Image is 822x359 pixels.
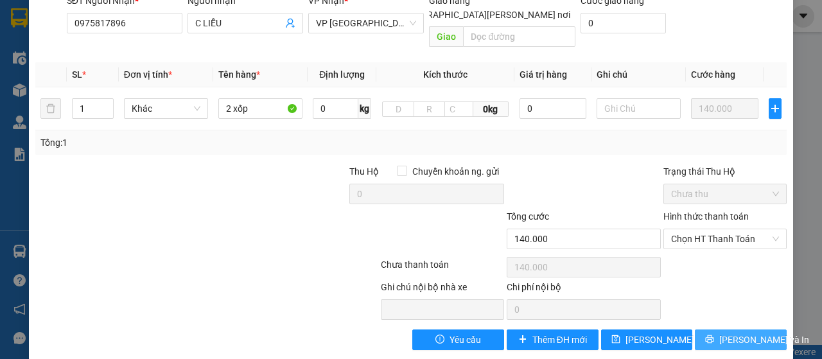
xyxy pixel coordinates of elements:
span: printer [705,335,714,345]
span: 0kg [473,101,509,117]
div: Trạng thái Thu Hộ [663,164,787,179]
span: Chưa thu [671,184,779,204]
input: Cước giao hàng [581,13,666,33]
span: Chuyển khoản ng. gửi [407,164,504,179]
input: C [444,101,473,117]
span: plus [769,103,781,114]
button: plusThêm ĐH mới [507,329,599,350]
span: [GEOGRAPHIC_DATA][PERSON_NAME] nơi [395,8,575,22]
span: Giao [429,26,463,47]
span: Khác [132,99,200,118]
span: Tên hàng [218,69,260,80]
span: [PERSON_NAME] đổi [625,333,708,347]
span: Tổng cước [507,211,549,222]
div: Ghi chú nội bộ nhà xe [381,280,504,299]
input: D [382,101,414,117]
span: Yêu cầu [450,333,481,347]
span: [PERSON_NAME] và In [719,333,809,347]
span: Cước hàng [691,69,735,80]
input: 0 [691,98,758,119]
button: save[PERSON_NAME] đổi [601,329,693,350]
div: Chưa thanh toán [380,258,505,280]
span: Thu Hộ [349,166,379,177]
span: save [611,335,620,345]
span: Kích thước [423,69,468,80]
div: Chi phí nội bộ [507,280,661,299]
span: VP Yên Sở [316,13,416,33]
button: exclamation-circleYêu cầu [412,329,504,350]
input: R [414,101,446,117]
span: user-add [285,18,295,28]
input: Dọc đường [463,26,575,47]
span: Thêm ĐH mới [532,333,587,347]
button: plus [769,98,782,119]
span: Chọn HT Thanh Toán [671,229,779,249]
th: Ghi chú [591,62,686,87]
input: Ghi Chú [597,98,681,119]
div: Tổng: 1 [40,136,319,150]
span: SL [72,69,82,80]
span: Định lượng [319,69,365,80]
span: kg [358,98,371,119]
button: printer[PERSON_NAME] và In [695,329,787,350]
input: VD: Bàn, Ghế [218,98,302,119]
button: delete [40,98,61,119]
span: plus [518,335,527,345]
span: Đơn vị tính [124,69,172,80]
span: exclamation-circle [435,335,444,345]
span: Giá trị hàng [520,69,567,80]
label: Hình thức thanh toán [663,211,749,222]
